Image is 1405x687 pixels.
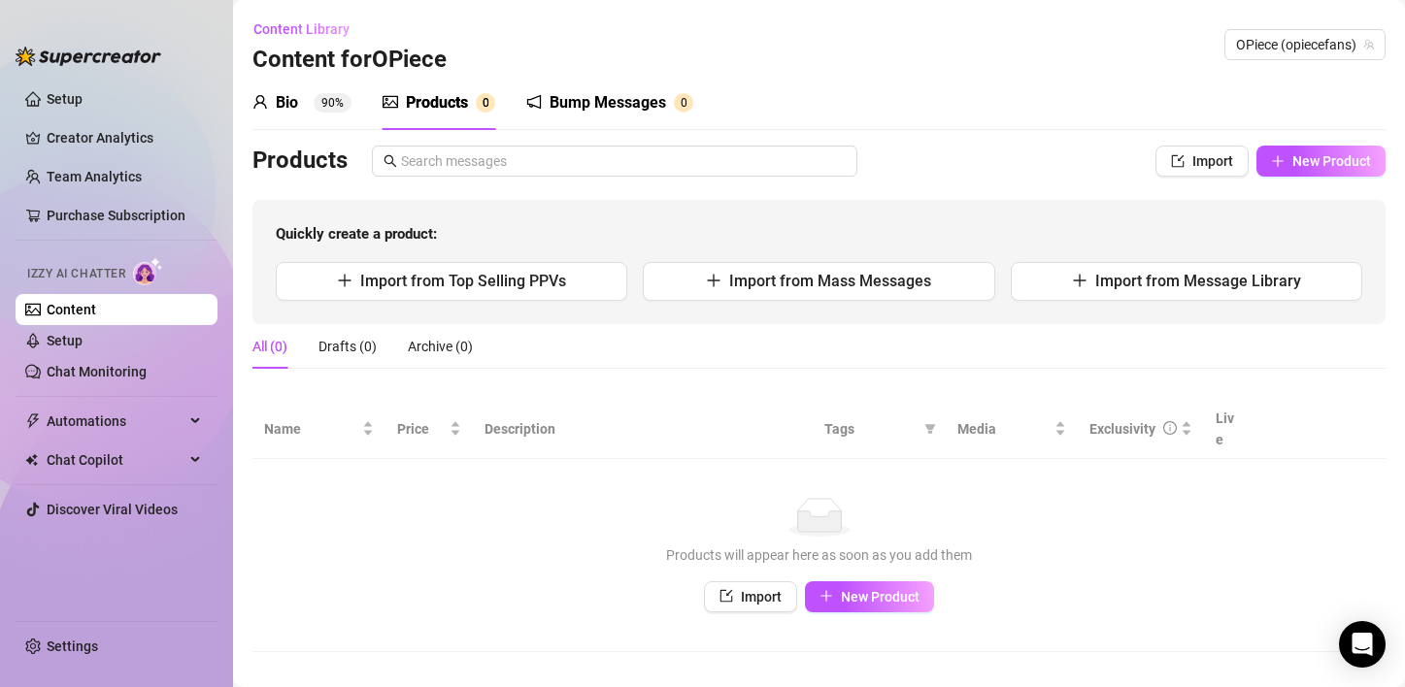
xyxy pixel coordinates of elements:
button: Import from Mass Messages [643,262,994,301]
span: info-circle [1163,421,1177,435]
span: Import from Mass Messages [729,272,931,290]
span: Price [397,418,446,440]
h3: Products [252,146,348,177]
a: Team Analytics [47,169,142,184]
span: import [719,589,733,603]
button: New Product [805,581,934,612]
div: Products [406,91,468,114]
img: AI Chatter [133,257,163,285]
div: Products will appear here as soon as you add them [272,544,1366,566]
th: Price [385,400,473,459]
span: Import [741,589,782,605]
span: search [384,154,397,168]
button: Import [1155,146,1249,177]
span: Izzy AI Chatter [27,265,125,283]
a: Chat Monitoring [47,364,147,379]
span: picture [383,94,398,110]
input: Search messages [401,150,846,172]
span: Name [264,418,358,440]
a: Creator Analytics [47,122,202,153]
div: Exclusivity [1089,418,1155,440]
div: Drafts (0) [318,336,377,357]
span: plus [1072,273,1087,288]
span: plus [820,589,833,603]
a: Discover Viral Videos [47,502,178,517]
span: New Product [1292,153,1371,169]
sup: 0 [674,93,693,113]
th: Description [473,400,813,459]
span: Automations [47,406,184,437]
span: Import from Message Library [1095,272,1301,290]
span: Import from Top Selling PPVs [360,272,566,290]
h3: Content for OPiece [252,45,447,76]
th: Live [1204,400,1253,459]
button: Import from Message Library [1011,262,1362,301]
span: filter [924,423,936,435]
div: Archive (0) [408,336,473,357]
span: user [252,94,268,110]
a: Setup [47,333,83,348]
span: plus [337,273,352,288]
img: Chat Copilot [25,453,38,467]
span: import [1171,154,1185,168]
button: Content Library [252,14,365,45]
div: All (0) [252,336,287,357]
sup: 0 [476,93,495,113]
span: Tags [824,418,917,440]
a: Purchase Subscription [47,208,185,223]
button: New Product [1256,146,1386,177]
strong: Quickly create a product: [276,225,437,243]
span: filter [920,414,940,443]
img: logo-BBDzfeDw.svg [16,47,161,66]
span: New Product [841,589,920,605]
span: notification [526,94,542,110]
div: Bump Messages [550,91,666,114]
th: Name [252,400,385,459]
span: Import [1192,153,1233,169]
span: plus [1271,154,1285,168]
th: Media [946,400,1079,459]
a: Content [47,302,96,317]
a: Setup [47,91,83,107]
div: Open Intercom Messenger [1339,621,1386,668]
a: Settings [47,638,98,654]
th: Tags [813,400,946,459]
sup: 90% [314,93,351,113]
span: thunderbolt [25,413,41,429]
span: OPiece (opiecefans) [1236,30,1374,59]
div: Bio [276,91,298,114]
button: Import [704,581,797,612]
span: Chat Copilot [47,444,184,475]
span: Content Library [253,21,350,37]
span: plus [706,273,721,288]
span: Media [957,418,1052,440]
button: Import from Top Selling PPVs [276,262,627,301]
span: team [1363,39,1375,50]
